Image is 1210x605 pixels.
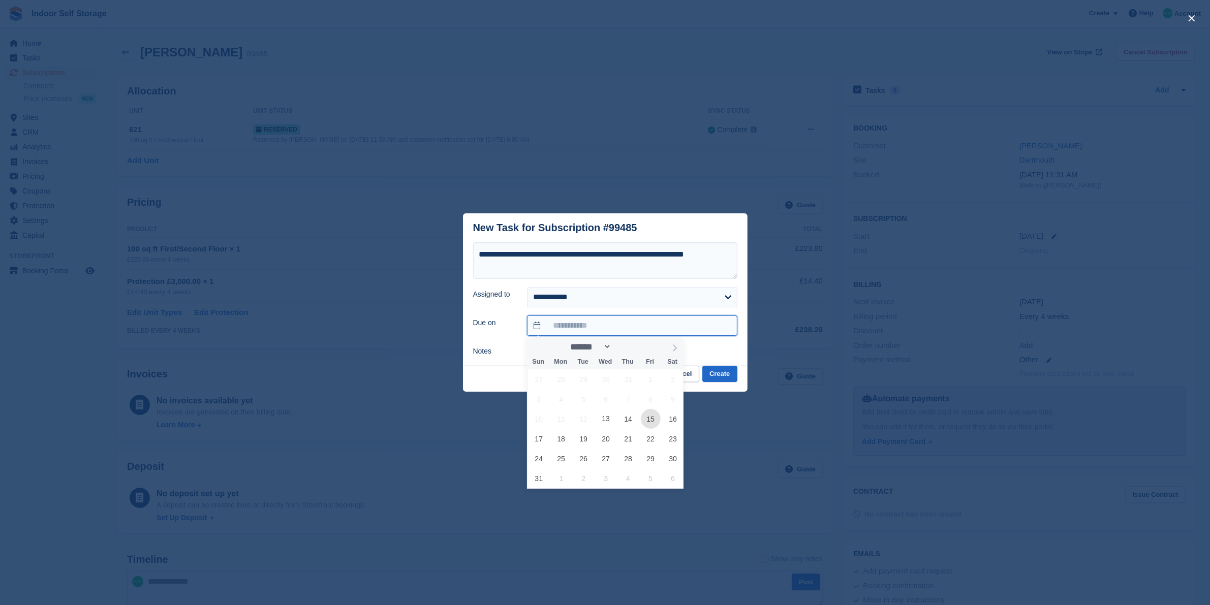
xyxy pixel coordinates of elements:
span: Sat [661,359,684,365]
span: July 28, 2025 [551,369,571,389]
span: August 16, 2025 [663,409,683,429]
div: New Task for Subscription #99485 [473,222,637,234]
span: Mon [549,359,572,365]
span: August 7, 2025 [618,389,638,409]
span: September 1, 2025 [551,468,571,488]
span: August 31, 2025 [529,468,549,488]
span: August 10, 2025 [529,409,549,429]
span: August 19, 2025 [574,429,594,449]
span: August 20, 2025 [596,429,616,449]
span: July 30, 2025 [596,369,616,389]
span: September 4, 2025 [618,468,638,488]
span: August 28, 2025 [618,449,638,468]
span: July 31, 2025 [618,369,638,389]
label: Assigned to [473,289,515,300]
span: Sun [527,359,549,365]
span: August 12, 2025 [574,409,594,429]
span: August 25, 2025 [551,449,571,468]
span: August 15, 2025 [641,409,661,429]
span: August 2, 2025 [663,369,683,389]
span: September 3, 2025 [596,468,616,488]
span: September 6, 2025 [663,468,683,488]
span: Thu [616,359,639,365]
span: August 30, 2025 [663,449,683,468]
span: August 9, 2025 [663,389,683,409]
span: September 2, 2025 [574,468,594,488]
span: August 24, 2025 [529,449,549,468]
span: Tue [572,359,594,365]
span: August 23, 2025 [663,429,683,449]
span: Fri [639,359,661,365]
span: August 4, 2025 [551,389,571,409]
label: Notes [473,346,515,357]
span: August 29, 2025 [641,449,661,468]
span: August 26, 2025 [574,449,594,468]
span: August 18, 2025 [551,429,571,449]
span: August 1, 2025 [641,369,661,389]
span: August 6, 2025 [596,389,616,409]
span: August 21, 2025 [618,429,638,449]
span: July 29, 2025 [574,369,594,389]
span: August 11, 2025 [551,409,571,429]
select: Month [567,341,612,352]
button: close [1184,10,1200,26]
span: August 14, 2025 [618,409,638,429]
span: August 22, 2025 [641,429,661,449]
span: August 3, 2025 [529,389,549,409]
button: Create [702,366,737,383]
input: Year [611,341,643,352]
span: July 27, 2025 [529,369,549,389]
span: August 5, 2025 [574,389,594,409]
span: August 8, 2025 [641,389,661,409]
span: August 13, 2025 [596,409,616,429]
label: Due on [473,317,515,328]
span: September 5, 2025 [641,468,661,488]
span: August 17, 2025 [529,429,549,449]
span: August 27, 2025 [596,449,616,468]
span: Wed [594,359,616,365]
